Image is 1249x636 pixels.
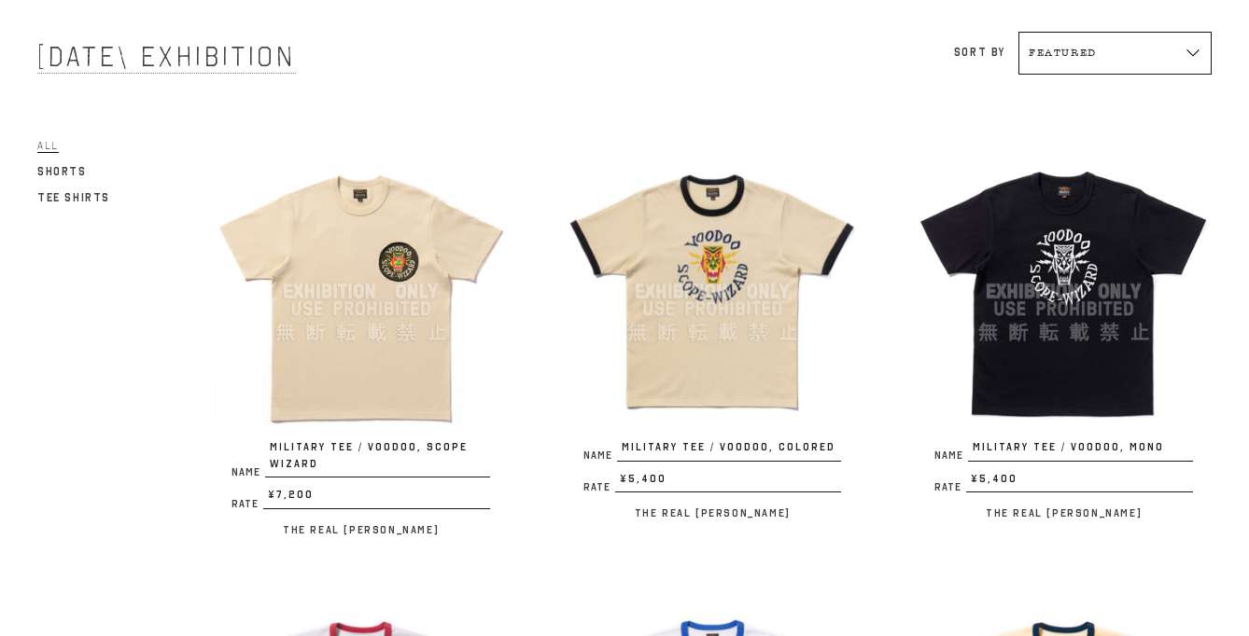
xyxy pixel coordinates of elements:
span: Shorts [37,165,87,178]
span: Rate [934,482,966,492]
a: All [37,134,59,157]
span: MILITARY TEE / VOODOO, SCOPE WIZARD [265,439,490,477]
a: Tee Shirts [37,187,110,209]
span: Tee Shirts [37,191,110,204]
p: The Real [PERSON_NAME] [565,502,861,524]
span: Name [583,450,617,461]
span: Name [934,450,968,461]
span: Rate [583,482,615,492]
a: MILITARY TEE / VOODOO, MONO NameMILITARY TEE / VOODOO, MONO Rate¥5,400 The Real [PERSON_NAME] [916,144,1212,524]
img: MILITARY TEE / VOODOO, SCOPE WIZARD [213,144,509,439]
span: Name [232,467,265,477]
a: MILITARY TEE / VOODOO, COLORED NameMILITARY TEE / VOODOO, COLORED Rate¥5,400 The Real [PERSON_NAME] [565,144,861,524]
span: Rate [232,499,263,509]
img: MILITARY TEE / VOODOO, COLORED [565,144,861,439]
span: ¥5,400 [615,471,842,493]
p: The Real [PERSON_NAME] [916,502,1212,524]
label: Sort by [954,46,1005,59]
span: MILITARY TEE / VOODOO, COLORED [617,439,842,462]
span: MILITARY TEE / VOODOO, MONO [968,439,1193,462]
a: MILITARY TEE / VOODOO, SCOPE WIZARD NameMILITARY TEE / VOODOO, SCOPE WIZARD Rate¥7,200 The Real [... [213,144,509,540]
span: [DATE] Exhibition [37,40,296,74]
img: MILITARY TEE / VOODOO, MONO [916,144,1212,439]
a: Shorts [37,160,87,183]
span: ¥5,400 [966,471,1193,493]
p: The Real [PERSON_NAME] [213,518,509,541]
span: ¥7,200 [263,487,490,509]
span: All [37,139,59,153]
